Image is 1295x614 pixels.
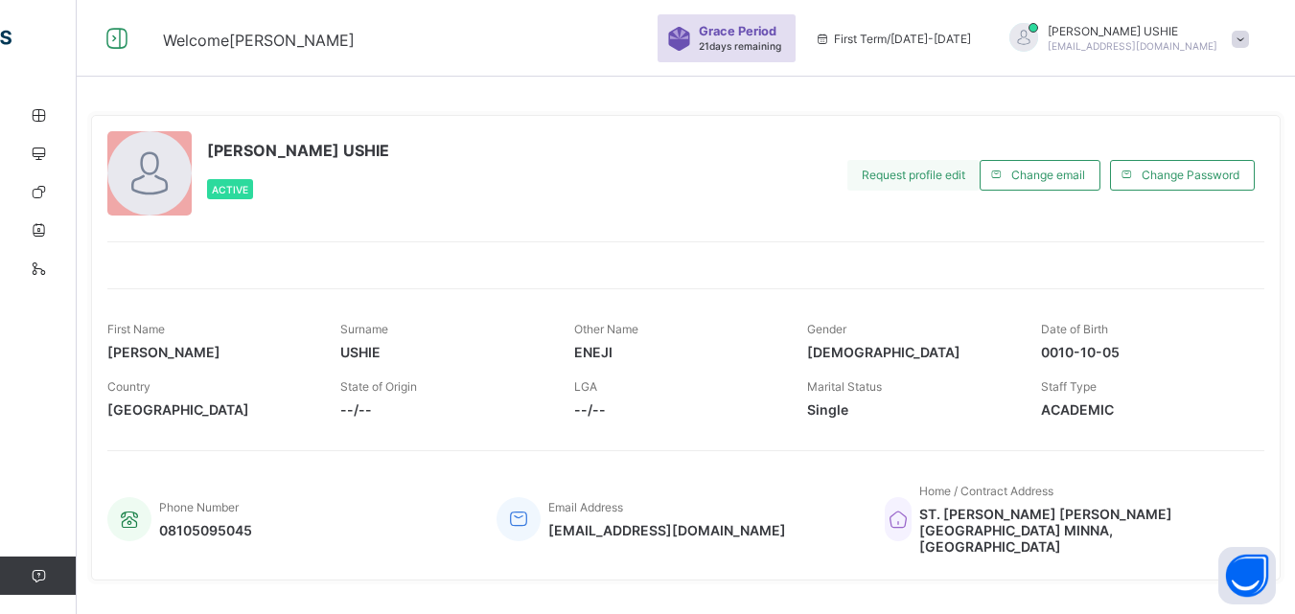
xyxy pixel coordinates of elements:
[107,344,312,360] span: [PERSON_NAME]
[1041,344,1245,360] span: 0010-10-05
[340,344,544,360] span: USHIE
[1041,322,1108,336] span: Date of Birth
[1041,401,1245,418] span: ACADEMIC
[574,379,597,394] span: LGA
[207,141,389,160] span: [PERSON_NAME] USHIE
[212,184,248,195] span: Active
[159,500,239,514] span: Phone Number
[107,401,312,418] span: [GEOGRAPHIC_DATA]
[107,322,165,336] span: First Name
[919,484,1053,498] span: Home / Contract Address
[1218,547,1276,604] button: Open asap
[574,344,778,360] span: ENEJI
[107,379,150,394] span: Country
[1142,168,1239,182] span: Change Password
[1048,24,1217,38] span: [PERSON_NAME] USHIE
[548,500,623,514] span: Email Address
[807,322,846,336] span: Gender
[667,27,691,51] img: sticker-purple.71386a28dfed39d6af7621340158ba97.svg
[1011,168,1085,182] span: Change email
[1048,40,1217,52] span: [EMAIL_ADDRESS][DOMAIN_NAME]
[990,23,1259,55] div: LINUSUSHIE
[163,31,355,50] span: Welcome [PERSON_NAME]
[340,322,388,336] span: Surname
[807,344,1011,360] span: [DEMOGRAPHIC_DATA]
[1041,379,1097,394] span: Staff Type
[574,401,778,418] span: --/--
[574,322,638,336] span: Other Name
[699,40,781,52] span: 21 days remaining
[862,168,965,182] span: Request profile edit
[807,401,1011,418] span: Single
[159,522,252,538] span: 08105095045
[548,522,786,538] span: [EMAIL_ADDRESS][DOMAIN_NAME]
[699,24,776,38] span: Grace Period
[340,401,544,418] span: --/--
[340,379,417,394] span: State of Origin
[919,506,1245,555] span: ST. [PERSON_NAME] [PERSON_NAME][GEOGRAPHIC_DATA] MINNA, [GEOGRAPHIC_DATA]
[807,379,882,394] span: Marital Status
[815,32,971,46] span: session/term information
